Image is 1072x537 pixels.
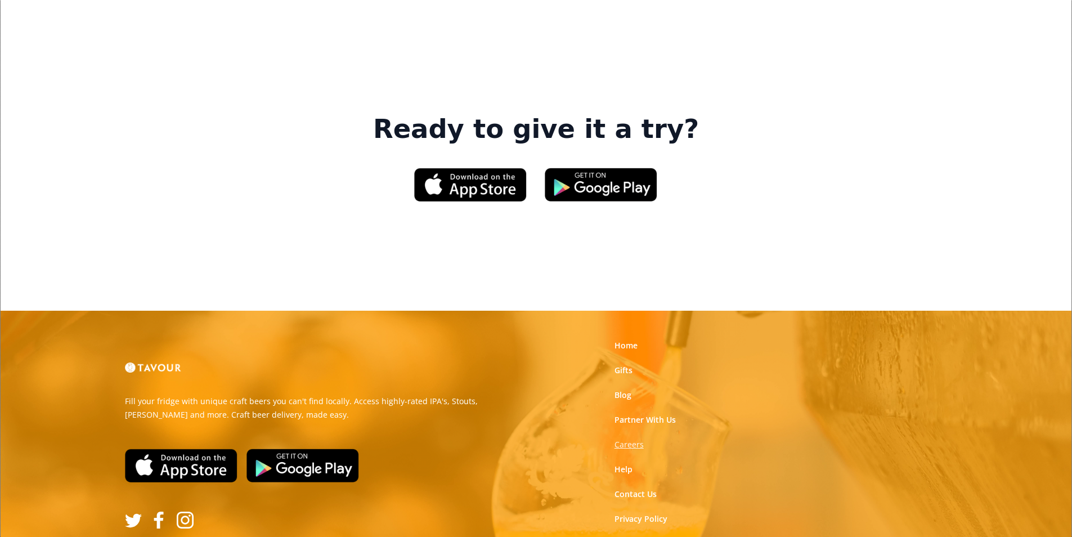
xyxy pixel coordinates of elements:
[125,395,528,422] p: Fill your fridge with unique craft beers you can't find locally. Access highly-rated IPA's, Stout...
[615,390,631,401] a: Blog
[615,489,657,500] a: Contact Us
[615,414,676,426] a: Partner With Us
[615,464,633,475] a: Help
[615,340,638,351] a: Home
[615,439,644,450] a: Careers
[615,513,667,525] a: Privacy Policy
[615,365,633,376] a: Gifts
[373,114,699,145] strong: Ready to give it a try?
[615,439,644,450] strong: Careers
